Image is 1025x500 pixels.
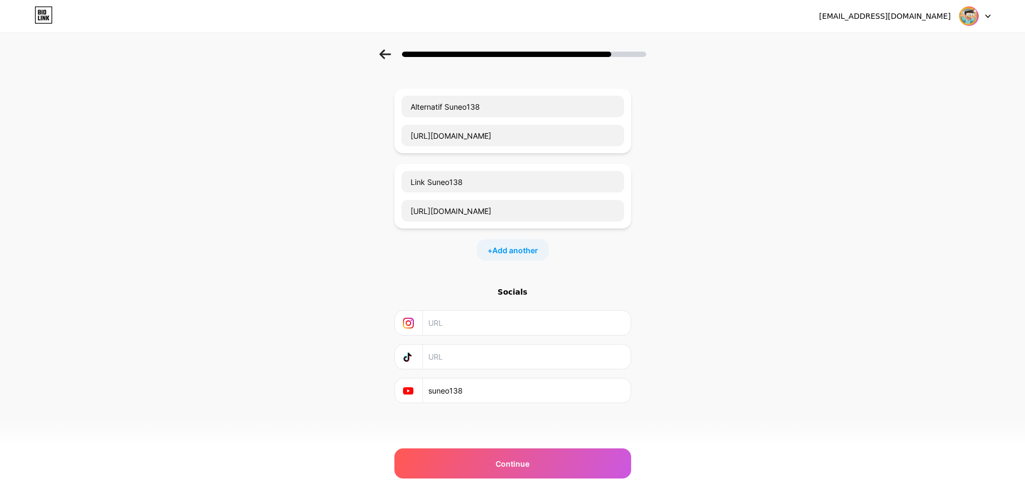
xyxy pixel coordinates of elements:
[401,125,624,146] input: URL
[428,311,624,335] input: URL
[959,6,979,26] img: suneo138
[401,200,624,222] input: URL
[394,287,631,297] div: Socials
[428,378,624,403] input: URL
[496,458,529,469] span: Continue
[477,239,549,261] div: +
[819,11,951,22] div: [EMAIL_ADDRESS][DOMAIN_NAME]
[428,345,624,369] input: URL
[492,245,538,256] span: Add another
[401,96,624,117] input: Link name
[401,171,624,192] input: Link name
